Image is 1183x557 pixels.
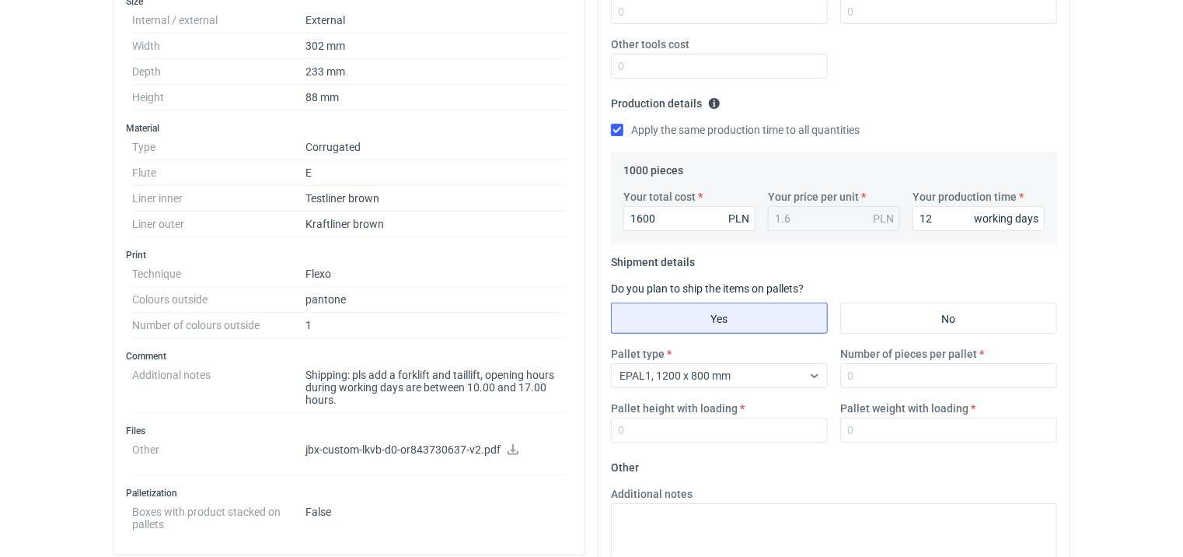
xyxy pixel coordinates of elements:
[840,346,977,362] label: Number of pieces per pallet
[132,33,305,59] dt: Width
[623,206,756,231] input: 0
[611,303,828,334] label: Yes
[611,282,804,295] label: Do you plan to ship the items on pallets?
[132,59,305,85] dt: Depth
[611,37,689,52] label: Other tools cost
[305,85,566,110] dd: 88 mm
[728,211,749,226] div: PLN
[132,160,305,186] dt: Flute
[132,261,305,287] dt: Technique
[840,401,968,416] label: Pallet weight with loading
[840,303,1057,334] label: No
[611,486,693,502] label: Additional notes
[132,186,305,212] dt: Liner inner
[305,160,566,186] dd: E
[305,59,566,85] dd: 233 mm
[305,499,566,531] dd: False
[305,135,566,160] dd: Corrugated
[623,189,696,205] label: Your total cost
[305,212,566,237] dd: Kraftliner brown
[126,350,572,363] h3: Comment
[768,189,859,205] label: Your price per unit
[913,206,1045,231] input: 0
[132,287,305,313] dt: Colours outside
[305,363,566,413] dd: Shipping: pls add a forklift and taillift, opening hours during working days are between 10.00 an...
[132,135,305,160] dt: Type
[305,186,566,212] dd: Testliner brown
[611,401,738,416] label: Pallet height with loading
[623,158,683,177] legend: 1000 pieces
[132,85,305,110] dt: Height
[611,54,828,79] input: 0
[126,249,572,261] h3: Print
[132,363,305,413] dt: Additional notes
[305,261,566,287] dd: Flexo
[840,418,1057,443] input: 0
[126,487,572,499] h3: Palletization
[611,418,828,443] input: 0
[611,250,695,268] legend: Shipment details
[126,122,572,135] h3: Material
[126,425,572,437] h3: Files
[305,287,566,313] dd: pantone
[974,211,1038,226] div: working days
[611,346,665,362] label: Pallet type
[913,189,1017,205] label: Your production time
[619,370,731,382] span: EPAL1, 1200 x 800 mm
[305,33,566,59] dd: 302 mm
[132,8,305,33] dt: Internal / external
[132,437,305,475] dt: Other
[305,443,566,457] p: jbx-custom-lkvb-d0-or843730637-v2.pdf
[305,8,566,33] dd: External
[305,313,566,338] dd: 1
[873,211,894,226] div: PLN
[132,313,305,338] dt: Number of colours outside
[611,122,860,138] label: Apply the same production time to all quantities
[611,91,721,110] legend: Production details
[132,499,305,531] dt: Boxes with product stacked on pallets
[840,363,1057,388] input: 0
[611,455,639,474] legend: Other
[132,212,305,237] dt: Liner outer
